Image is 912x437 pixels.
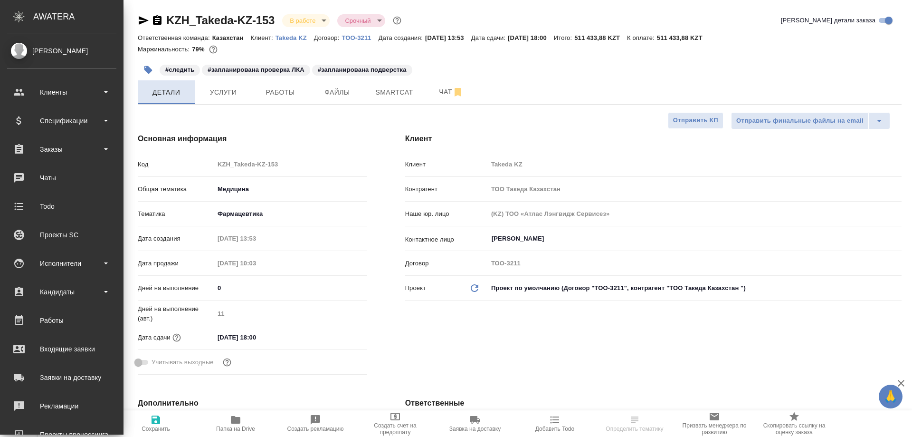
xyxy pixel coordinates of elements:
[731,112,869,129] button: Отправить финальные файлы на email
[2,337,121,361] a: Входящие заявки
[207,43,219,56] button: 14894.70 RUB;
[425,34,471,41] p: [DATE] 13:53
[731,112,890,129] div: split button
[673,115,718,126] span: Отправить КП
[896,238,898,240] button: Open
[488,182,902,196] input: Пустое поле
[754,410,834,437] button: Скопировать ссылку на оценку заказа
[337,14,385,27] div: В работе
[214,281,367,295] input: ✎ Введи что-нибудь
[574,34,627,41] p: 511 433,88 KZT
[216,426,255,432] span: Папка на Drive
[200,87,246,98] span: Услуги
[192,46,207,53] p: 79%
[166,14,275,27] a: KZH_Takeda-KZ-153
[7,199,116,214] div: Todo
[452,87,464,98] svg: Отписаться
[7,46,116,56] div: [PERSON_NAME]
[2,394,121,418] a: Рекламации
[760,422,828,436] span: Скопировать ссылку на оценку заказа
[282,14,330,27] div: В работе
[138,133,367,145] h4: Основная информация
[152,15,163,26] button: Скопировать ссылку
[488,207,902,221] input: Пустое поле
[208,65,304,75] p: #запланирована проверка ЛКА
[138,34,212,41] p: Ответственная команда:
[595,410,674,437] button: Определить тематику
[143,87,189,98] span: Детали
[7,85,116,99] div: Клиенты
[7,228,116,242] div: Проекты SC
[214,330,297,344] input: ✎ Введи что-нибудь
[138,333,171,342] p: Дата сдачи
[138,283,214,293] p: Дней на выполнение
[7,342,116,356] div: Входящие заявки
[554,34,574,41] p: Итого:
[879,385,902,408] button: 🙏
[361,422,429,436] span: Создать счет на предоплату
[342,17,373,25] button: Срочный
[138,185,214,194] p: Общая тематика
[165,65,194,75] p: #следить
[2,166,121,190] a: Чаты
[214,206,367,222] div: Фармацевтика
[342,34,378,41] p: ТОО-3211
[2,366,121,389] a: Заявки на доставку
[275,410,355,437] button: Создать рекламацию
[138,59,159,80] button: Добавить тэг
[371,87,417,98] span: Smartcat
[471,34,508,41] p: Дата сдачи:
[405,235,488,244] p: Контактное лицо
[196,410,275,437] button: Папка на Drive
[287,426,344,432] span: Создать рекламацию
[488,280,902,296] div: Проект по умолчанию (Договор "ТОО-3211", контрагент "ТОО Такеда Казахстан ")
[257,87,303,98] span: Работы
[138,46,192,53] p: Маржинальность:
[2,223,121,247] a: Проекты SC
[214,181,367,197] div: Медицина
[311,65,413,73] span: запланирована подверстка
[287,17,318,25] button: В работе
[214,256,297,270] input: Пустое поле
[138,160,214,169] p: Код
[515,410,595,437] button: Добавить Todo
[7,142,116,156] div: Заказы
[2,309,121,332] a: Работы
[405,259,488,268] p: Договор
[138,15,149,26] button: Скопировать ссылку для ЯМессенджера
[138,259,214,268] p: Дата продажи
[391,14,403,27] button: Доп статусы указывают на важность/срочность заказа
[449,426,501,432] span: Заявка на доставку
[201,65,311,73] span: запланирована проверка ЛКА
[405,133,902,145] h4: Клиент
[212,34,251,41] p: Казахстан
[781,16,875,25] span: [PERSON_NAME] детали заказа
[7,256,116,271] div: Исполнители
[138,234,214,243] p: Дата создания
[7,114,116,128] div: Спецификации
[405,398,902,409] h4: Ответственные
[33,7,123,26] div: AWATERA
[627,34,657,41] p: К оплате:
[250,34,275,41] p: Клиент:
[435,410,515,437] button: Заявка на доставку
[405,185,488,194] p: Контрагент
[657,34,710,41] p: 511 433,88 KZT
[379,34,425,41] p: Дата создания:
[152,358,214,367] span: Учитывать выходные
[342,33,378,41] a: ТОО-3211
[535,426,574,432] span: Добавить Todo
[2,194,121,218] a: Todo
[138,398,367,409] h4: Дополнительно
[7,171,116,185] div: Чаты
[214,307,367,320] input: Пустое поле
[736,116,864,126] span: Отправить финальные файлы на email
[428,86,474,98] span: Чат
[7,313,116,328] div: Работы
[488,157,902,171] input: Пустое поле
[405,160,488,169] p: Клиент
[314,87,360,98] span: Файлы
[680,422,749,436] span: Призвать менеджера по развитию
[508,34,554,41] p: [DATE] 18:00
[171,331,183,344] button: Если добавить услуги и заполнить их объемом, то дата рассчитается автоматически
